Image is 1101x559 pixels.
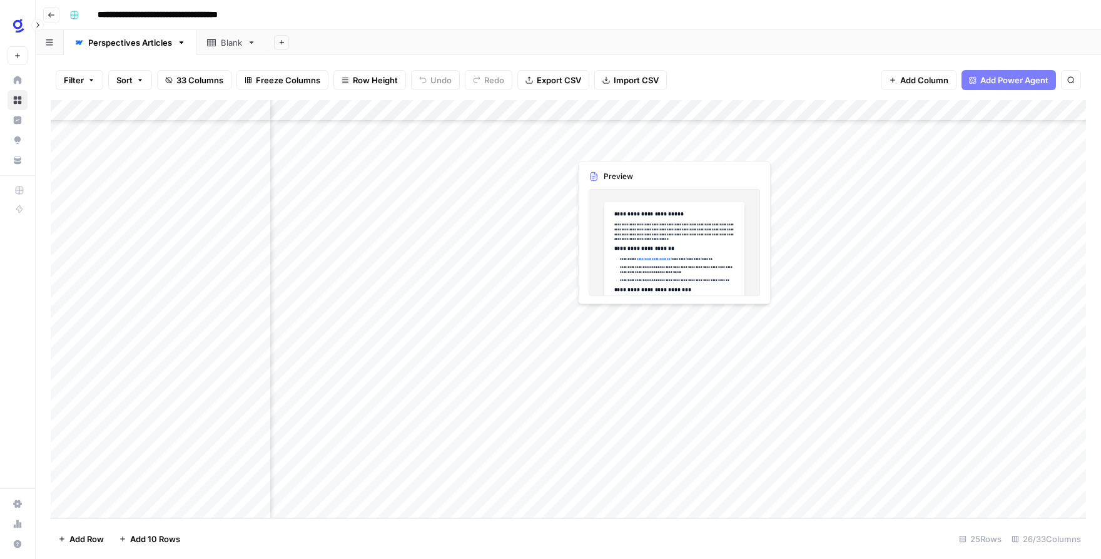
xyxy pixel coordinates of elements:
a: Perspectives Articles [64,30,196,55]
div: Perspectives Articles [88,36,172,49]
span: Add Power Agent [980,74,1048,86]
a: Opportunities [8,130,28,150]
button: Filter [56,70,103,90]
img: Glean SEO Ops Logo [8,14,30,37]
span: Import CSV [614,74,659,86]
button: Add Power Agent [961,70,1056,90]
button: Sort [108,70,152,90]
span: Freeze Columns [256,74,320,86]
button: Help + Support [8,534,28,554]
a: Blank [196,30,266,55]
span: Sort [116,74,133,86]
a: Your Data [8,150,28,170]
span: Add Column [900,74,948,86]
button: Export CSV [517,70,589,90]
span: Undo [430,74,452,86]
button: Freeze Columns [236,70,328,90]
div: 26/33 Columns [1007,529,1086,549]
a: Home [8,70,28,90]
button: Add Column [881,70,956,90]
span: Filter [64,74,84,86]
span: 33 Columns [176,74,223,86]
span: Export CSV [537,74,581,86]
span: Add Row [69,533,104,545]
button: Add Row [51,529,111,549]
a: Insights [8,110,28,130]
span: Redo [484,74,504,86]
button: Row Height [333,70,406,90]
button: Undo [411,70,460,90]
div: Blank [221,36,242,49]
button: 33 Columns [157,70,231,90]
button: Workspace: Glean SEO Ops [8,10,28,41]
a: Settings [8,494,28,514]
a: Browse [8,90,28,110]
div: 25 Rows [954,529,1007,549]
button: Redo [465,70,512,90]
span: Add 10 Rows [130,533,180,545]
span: Row Height [353,74,398,86]
button: Add 10 Rows [111,529,188,549]
a: Usage [8,514,28,534]
button: Import CSV [594,70,667,90]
